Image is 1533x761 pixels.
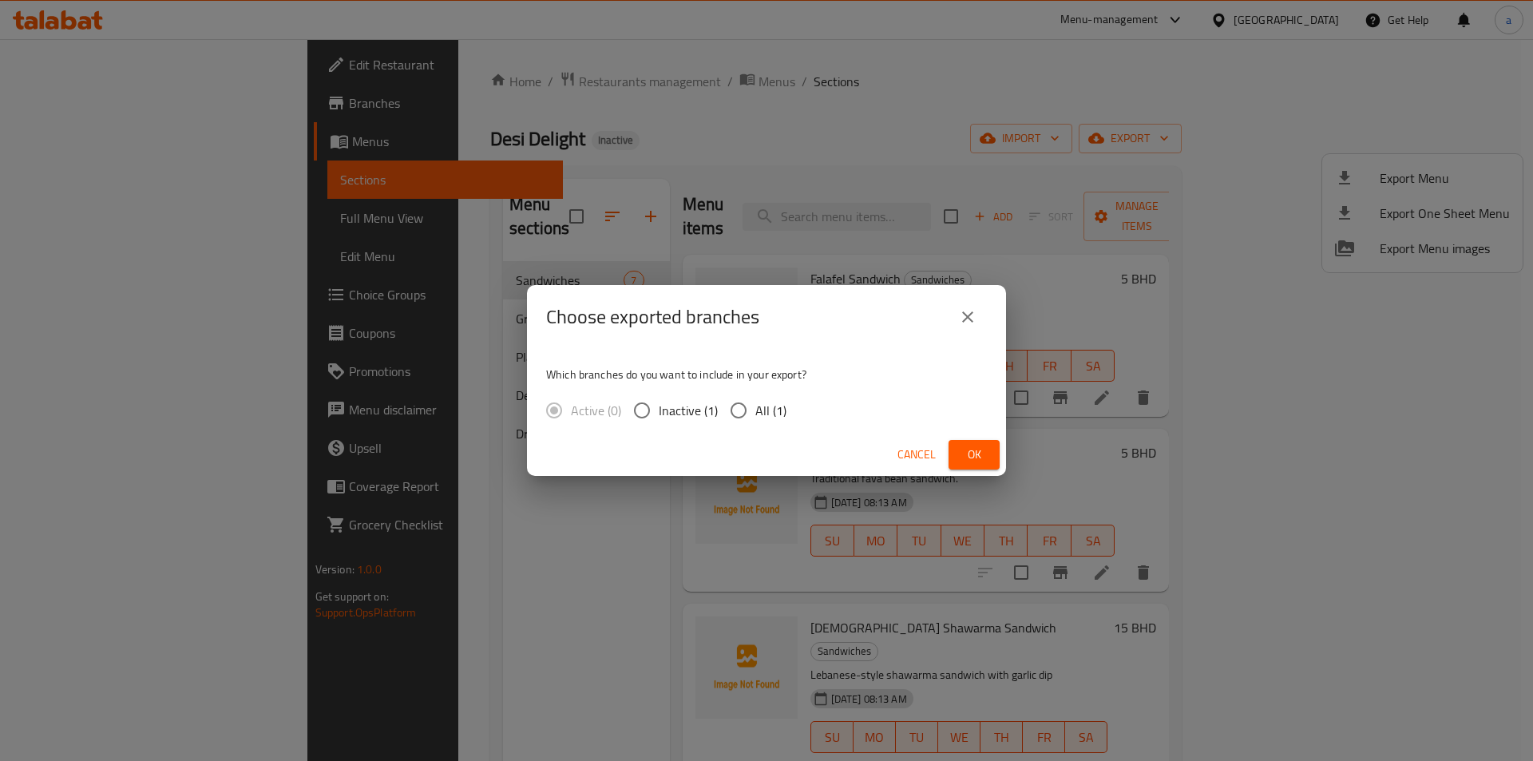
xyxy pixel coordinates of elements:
[891,440,942,470] button: Cancel
[949,440,1000,470] button: Ok
[546,367,987,382] p: Which branches do you want to include in your export?
[961,445,987,465] span: Ok
[546,304,759,330] h2: Choose exported branches
[897,445,936,465] span: Cancel
[659,401,718,420] span: Inactive (1)
[949,298,987,336] button: close
[755,401,786,420] span: All (1)
[571,401,621,420] span: Active (0)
